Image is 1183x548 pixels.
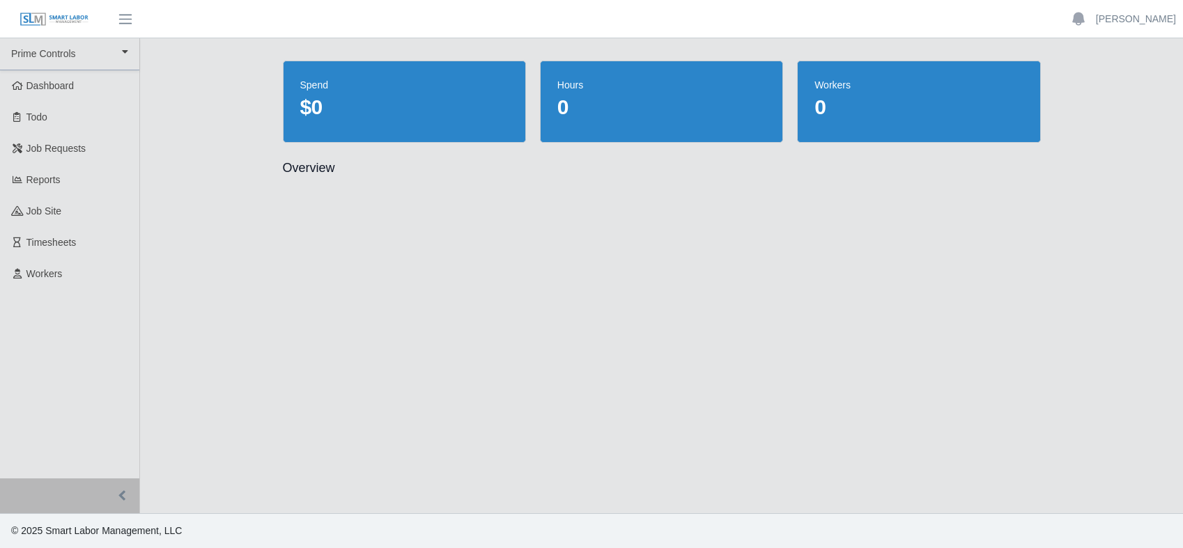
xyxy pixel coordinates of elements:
span: Timesheets [26,237,77,248]
dd: $0 [300,95,509,120]
span: Workers [26,268,63,279]
span: © 2025 Smart Labor Management, LLC [11,525,182,536]
img: SLM Logo [20,12,89,27]
a: [PERSON_NAME] [1096,12,1176,26]
dt: hours [557,78,766,92]
dt: workers [814,78,1023,92]
span: Reports [26,174,61,185]
dd: 0 [557,95,766,120]
span: Todo [26,111,47,123]
span: Job Requests [26,143,86,154]
dd: 0 [814,95,1023,120]
span: job site [26,205,62,217]
span: Dashboard [26,80,75,91]
dt: spend [300,78,509,92]
h2: Overview [283,159,1041,176]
